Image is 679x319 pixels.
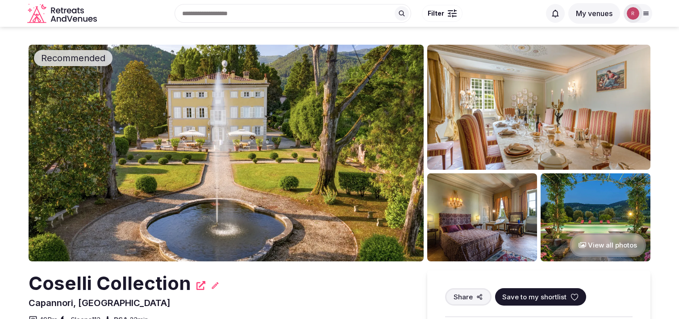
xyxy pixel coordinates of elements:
img: Venue gallery photo [427,45,650,170]
span: Save to my shortlist [502,292,567,302]
img: Venue gallery photo [427,173,537,261]
button: Filter [422,5,462,22]
a: Visit the homepage [27,4,99,24]
img: robiejavier [627,7,639,20]
svg: Retreats and Venues company logo [27,4,99,24]
button: Save to my shortlist [495,288,586,306]
img: Venue gallery photo [541,173,650,261]
button: My venues [568,3,620,24]
span: Recommended [37,52,109,64]
span: Share [454,292,473,302]
div: Recommended [34,50,112,66]
button: View all photos [570,233,646,257]
span: Capannori, [GEOGRAPHIC_DATA] [29,298,171,308]
img: Venue cover photo [29,45,424,261]
button: Share [445,288,492,306]
span: Filter [428,9,444,18]
h2: Coselli Collection [29,270,191,297]
a: My venues [568,9,620,18]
